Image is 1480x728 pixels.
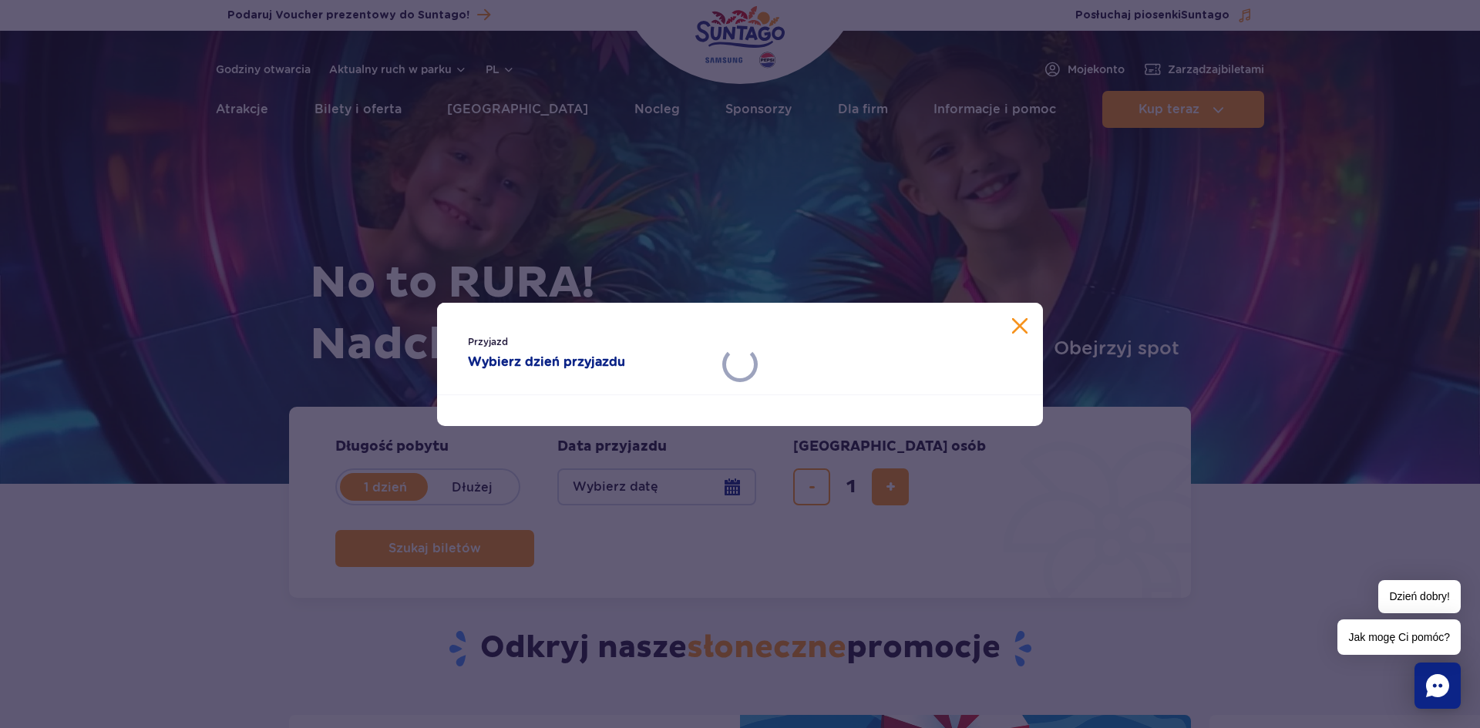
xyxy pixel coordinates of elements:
[468,353,709,371] strong: Wybierz dzień przyjazdu
[1378,580,1461,613] span: Dzień dobry!
[468,334,709,350] span: Przyjazd
[1012,318,1028,334] button: Zamknij kalendarz
[1414,663,1461,709] div: Chat
[1337,619,1461,655] span: Jak mogę Ci pomóc?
